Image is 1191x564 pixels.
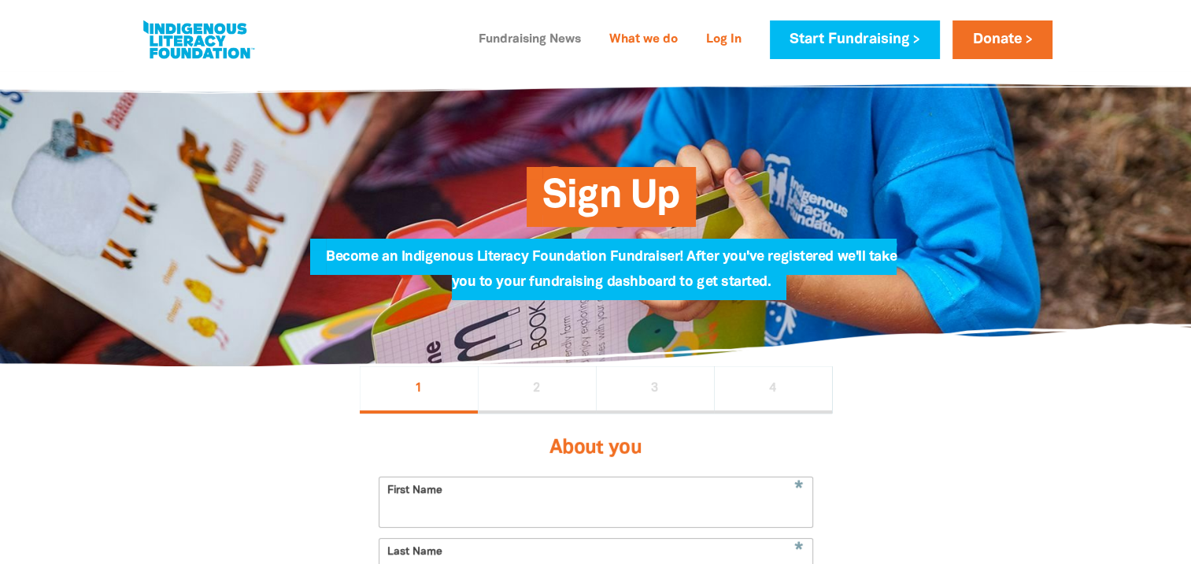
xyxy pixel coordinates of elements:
[542,179,679,227] span: Sign Up
[469,28,590,53] a: Fundraising News
[770,20,940,59] a: Start Fundraising
[326,250,897,300] span: Become an Indigenous Literacy Foundation Fundraiser! After you've registered we'll take you to yo...
[952,20,1052,59] a: Donate
[600,28,687,53] a: What we do
[379,432,813,464] h3: About you
[697,28,751,53] a: Log In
